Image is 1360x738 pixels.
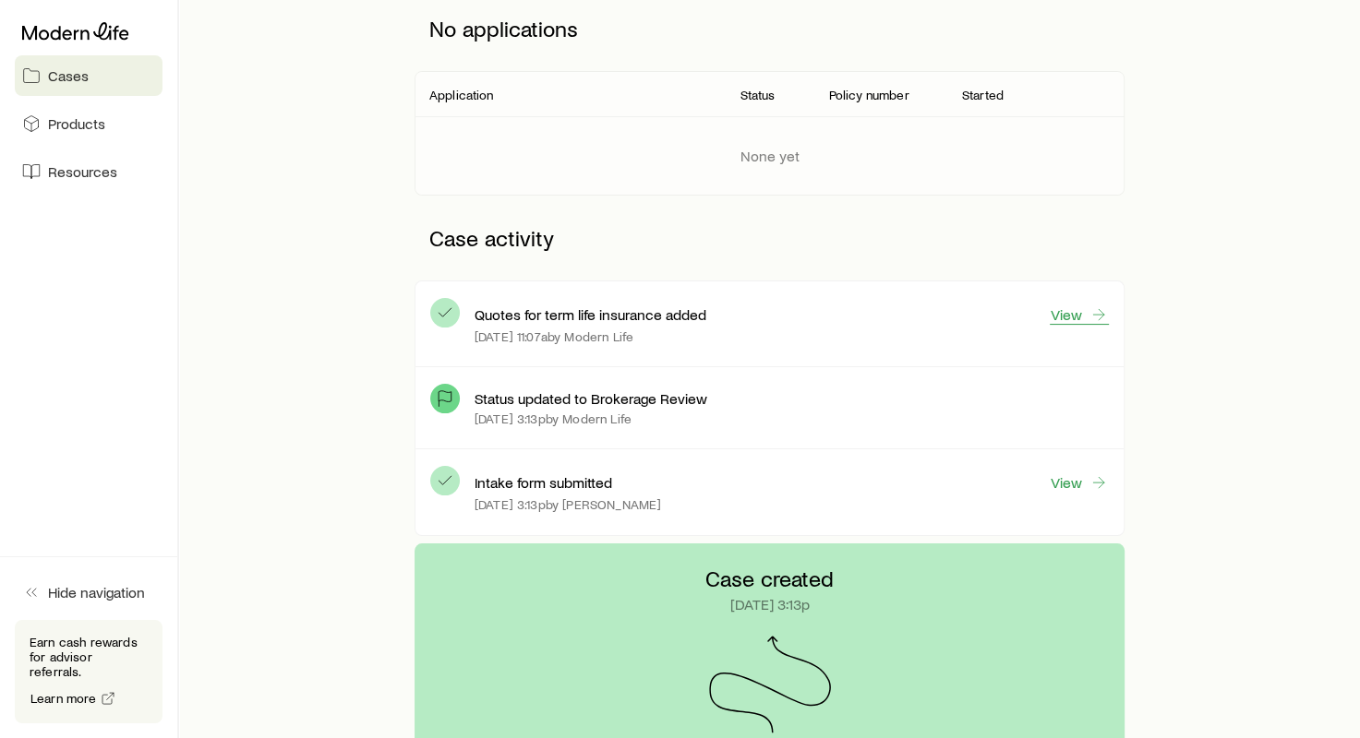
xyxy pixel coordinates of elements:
a: View [1050,304,1109,325]
span: Hide navigation [48,583,145,601]
p: [DATE] 3:13p by Modern Life [475,411,632,426]
p: Status [740,88,775,102]
p: None yet [740,147,800,165]
button: Hide navigation [15,572,162,613]
div: Earn cash rewards for advisor referrals.Learn more [15,620,162,723]
p: Case created [705,565,834,591]
p: No applications [415,1,1125,56]
a: Cases [15,55,162,96]
p: Earn cash rewards for advisor referrals. [30,635,148,679]
p: Status updated to Brokerage Review [475,389,707,408]
p: [DATE] 3:13p [730,595,810,613]
a: Resources [15,151,162,192]
p: Policy number [829,88,909,102]
span: Products [48,114,105,133]
a: Products [15,103,162,144]
p: Case activity [415,210,1125,266]
p: Started [962,88,1004,102]
p: Intake form submitted [475,473,612,492]
span: Learn more [30,692,97,705]
span: Resources [48,162,117,181]
a: View [1050,472,1109,493]
p: Application [429,88,494,102]
span: Cases [48,66,89,85]
p: [DATE] 3:13p by [PERSON_NAME] [475,497,661,512]
p: Quotes for term life insurance added [475,305,706,324]
p: [DATE] 11:07a by Modern Life [475,329,633,344]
